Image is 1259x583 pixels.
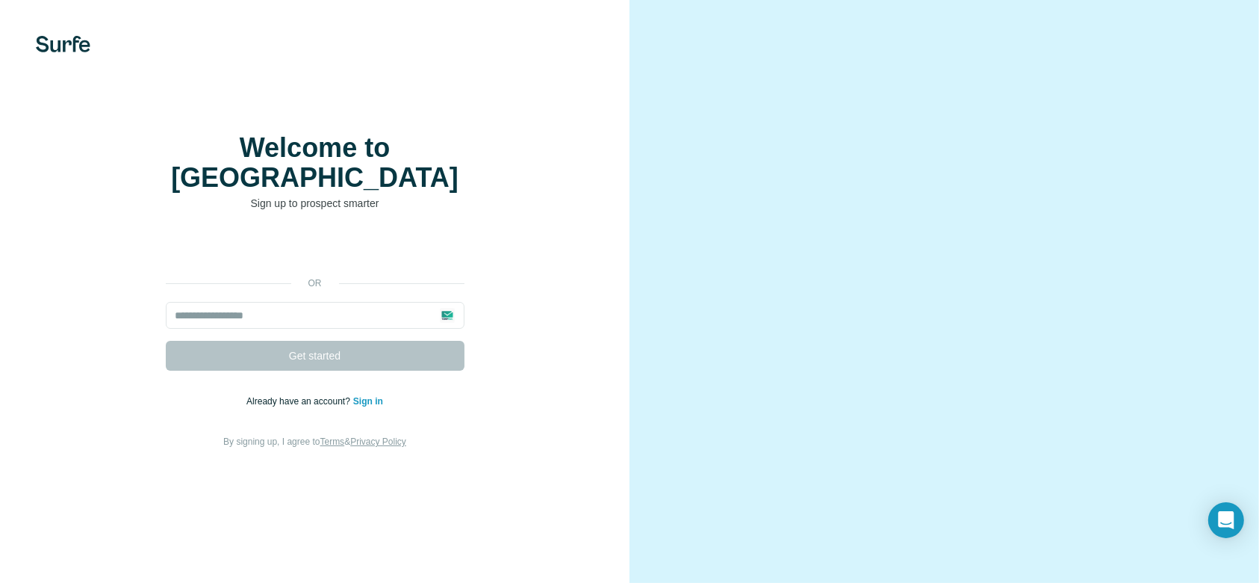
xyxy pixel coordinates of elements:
a: Terms [320,437,345,447]
p: Sign up to prospect smarter [166,196,464,211]
span: By signing up, I agree to & [223,437,406,447]
img: Surfe's logo [36,36,90,52]
p: or [291,277,339,290]
div: Open Intercom Messenger [1208,502,1244,538]
h1: Welcome to [GEOGRAPHIC_DATA] [166,133,464,193]
iframe: Sign in with Google Button [158,233,472,266]
a: Sign in [353,396,383,407]
a: Privacy Policy [350,437,406,447]
span: Already have an account? [246,396,353,407]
